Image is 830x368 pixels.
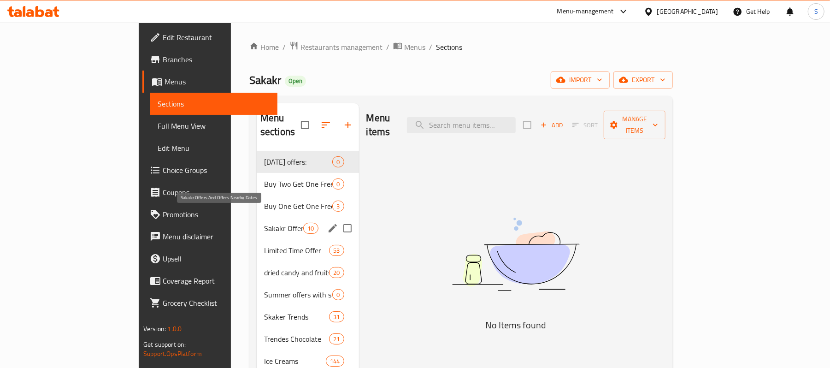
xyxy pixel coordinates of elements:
span: Limited Time Offer [264,245,329,256]
button: Add section [337,114,359,136]
div: items [329,311,344,322]
div: items [303,223,318,234]
span: Select section first [566,118,604,132]
span: 1.0.0 [167,323,182,335]
div: Monday offers: [264,156,333,167]
span: Sections [158,98,270,109]
span: Version: [143,323,166,335]
div: items [332,289,344,300]
button: Add [537,118,566,132]
a: Promotions [142,203,277,226]
span: dried candy and fruits [264,267,329,278]
span: Menus [165,76,270,87]
h2: Menu items [366,111,396,139]
a: Upsell [142,248,277,270]
span: 144 [326,357,343,366]
button: Manage items [604,111,665,139]
span: export [621,74,665,86]
a: Sections [150,93,277,115]
span: Choice Groups [163,165,270,176]
nav: breadcrumb [249,41,673,53]
div: Trendes Chocolate21 [257,328,359,350]
span: 31 [330,313,343,321]
span: Buy One Get One Free [264,201,333,212]
a: Menu disclaimer [142,226,277,248]
span: Restaurants management [300,42,383,53]
button: edit [326,221,340,235]
span: Skaker Trends [264,311,329,322]
span: Open [285,77,306,85]
a: Edit Restaurant [142,26,277,48]
span: 0 [333,180,343,189]
a: Coverage Report [142,270,277,292]
span: Upsell [163,253,270,264]
span: Trendes Chocolate [264,333,329,344]
span: Coverage Report [163,275,270,286]
div: [GEOGRAPHIC_DATA] [657,6,718,17]
span: Ice Creams [264,356,326,367]
div: Limited Time Offer53 [257,239,359,261]
span: Sakakr Offers And Offers Nearby Dates [264,223,303,234]
span: Edit Menu [158,142,270,154]
div: items [326,356,344,367]
div: [DATE] offers:0 [257,151,359,173]
span: 20 [330,268,343,277]
span: Get support on: [143,338,186,350]
span: 21 [330,335,343,344]
span: Sakakr [249,70,281,90]
div: items [332,178,344,190]
div: items [329,267,344,278]
a: Edit Menu [150,137,277,159]
span: Menus [404,42,425,53]
div: items [332,156,344,167]
h2: Menu sections [260,111,301,139]
span: Manage items [611,113,658,137]
span: 0 [333,291,343,299]
div: Summer offers with skakr0 [257,284,359,306]
li: / [429,42,432,53]
div: items [329,333,344,344]
div: Skaker Trends31 [257,306,359,328]
span: Sections [436,42,462,53]
div: Menu-management [557,6,614,17]
a: Support.OpsPlatform [143,348,202,360]
div: items [332,201,344,212]
a: Branches [142,48,277,71]
div: Sakakr Offers And Offers Nearby Dates10edit [257,217,359,239]
div: dried candy and fruits20 [257,261,359,284]
span: 3 [333,202,343,211]
span: Promotions [163,209,270,220]
span: Add [539,120,564,131]
a: Menus [393,41,425,53]
span: S [814,6,818,17]
span: Menu disclaimer [163,231,270,242]
img: dish.svg [400,193,631,315]
input: search [407,117,516,133]
span: 10 [304,224,318,233]
a: Restaurants management [289,41,383,53]
span: Add item [537,118,566,132]
a: Menus [142,71,277,93]
span: 0 [333,158,343,166]
div: items [329,245,344,256]
li: / [386,42,389,53]
span: Sort sections [315,114,337,136]
span: Buy Two Get One Free [264,178,333,190]
div: Buy Two Get One Free0 [257,173,359,195]
span: 53 [330,246,343,255]
a: Grocery Checklist [142,292,277,314]
span: Edit Restaurant [163,32,270,43]
button: export [613,71,673,89]
span: Branches [163,54,270,65]
h5: No Items found [400,318,631,332]
div: Open [285,76,306,87]
a: Full Menu View [150,115,277,137]
span: import [558,74,602,86]
button: import [551,71,610,89]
